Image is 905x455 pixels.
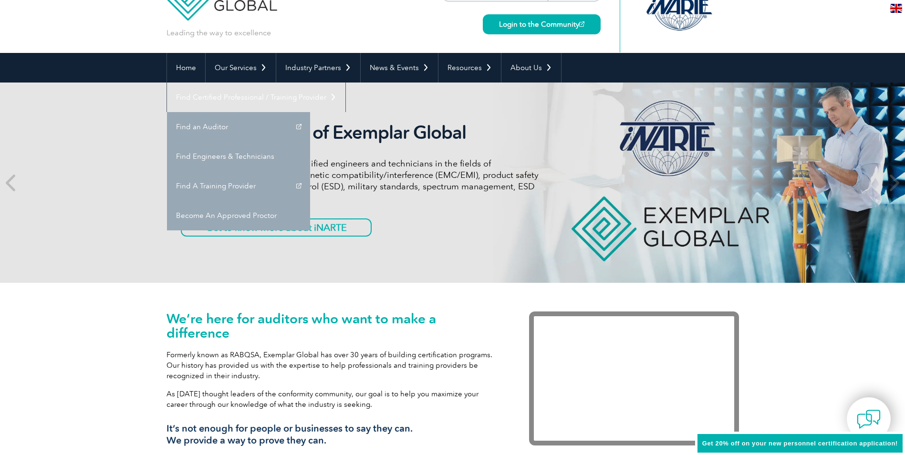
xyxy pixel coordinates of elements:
[166,389,500,410] p: As [DATE] thought leaders of the conformity community, our goal is to help you maximize your care...
[181,122,539,144] h2: iNARTE is a Part of Exemplar Global
[167,83,345,112] a: Find Certified Professional / Training Provider
[579,21,584,27] img: open_square.png
[166,423,500,446] h3: It’s not enough for people or businesses to say they can. We provide a way to prove they can.
[702,440,898,447] span: Get 20% off on your new personnel certification application!
[167,171,310,201] a: Find A Training Provider
[857,407,881,431] img: contact-chat.png
[890,4,902,13] img: en
[166,311,500,340] h1: We’re here for auditors who want to make a difference
[166,350,500,381] p: Formerly known as RABQSA, Exemplar Global has over 30 years of building certification programs. O...
[167,112,310,142] a: Find an Auditor
[438,53,501,83] a: Resources
[167,201,310,230] a: Become An Approved Proctor
[166,28,271,38] p: Leading the way to excellence
[483,14,601,34] a: Login to the Community
[501,53,561,83] a: About Us
[361,53,438,83] a: News & Events
[206,53,276,83] a: Our Services
[167,142,310,171] a: Find Engineers & Technicians
[529,311,739,445] iframe: Exemplar Global: Working together to make a difference
[167,53,205,83] a: Home
[276,53,360,83] a: Industry Partners
[181,158,539,204] p: iNARTE certifications are for qualified engineers and technicians in the fields of telecommunicat...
